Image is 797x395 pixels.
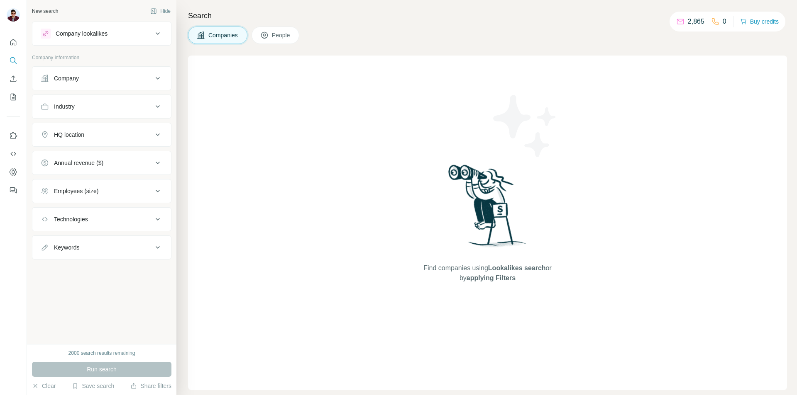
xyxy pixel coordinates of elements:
[32,7,58,15] div: New search
[32,237,171,257] button: Keywords
[488,89,562,163] img: Surfe Illustration - Stars
[54,102,75,111] div: Industry
[7,71,20,86] button: Enrich CSV
[32,209,171,229] button: Technologies
[7,146,20,161] button: Use Surfe API
[130,382,171,390] button: Share filters
[688,17,704,27] p: 2,865
[740,16,779,27] button: Buy credits
[72,382,114,390] button: Save search
[188,10,787,22] h4: Search
[7,165,20,179] button: Dashboard
[32,68,171,88] button: Company
[467,274,516,281] span: applying Filters
[723,17,726,27] p: 0
[7,53,20,68] button: Search
[32,97,171,116] button: Industry
[54,159,103,167] div: Annual revenue ($)
[32,153,171,173] button: Annual revenue ($)
[488,264,546,271] span: Lookalikes search
[54,187,98,195] div: Employees (size)
[32,382,56,390] button: Clear
[54,131,84,139] div: HQ location
[32,54,171,61] p: Company information
[54,74,79,82] div: Company
[7,183,20,198] button: Feedback
[68,349,135,357] div: 2000 search results remaining
[56,29,108,38] div: Company lookalikes
[7,90,20,104] button: My lists
[7,8,20,22] img: Avatar
[445,162,531,255] img: Surfe Illustration - Woman searching with binoculars
[272,31,291,39] span: People
[421,263,554,283] span: Find companies using or by
[7,128,20,143] button: Use Surfe on LinkedIn
[54,215,88,223] div: Technologies
[7,35,20,50] button: Quick start
[144,5,176,17] button: Hide
[32,125,171,145] button: HQ location
[208,31,239,39] span: Companies
[54,243,79,252] div: Keywords
[32,181,171,201] button: Employees (size)
[32,24,171,44] button: Company lookalikes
